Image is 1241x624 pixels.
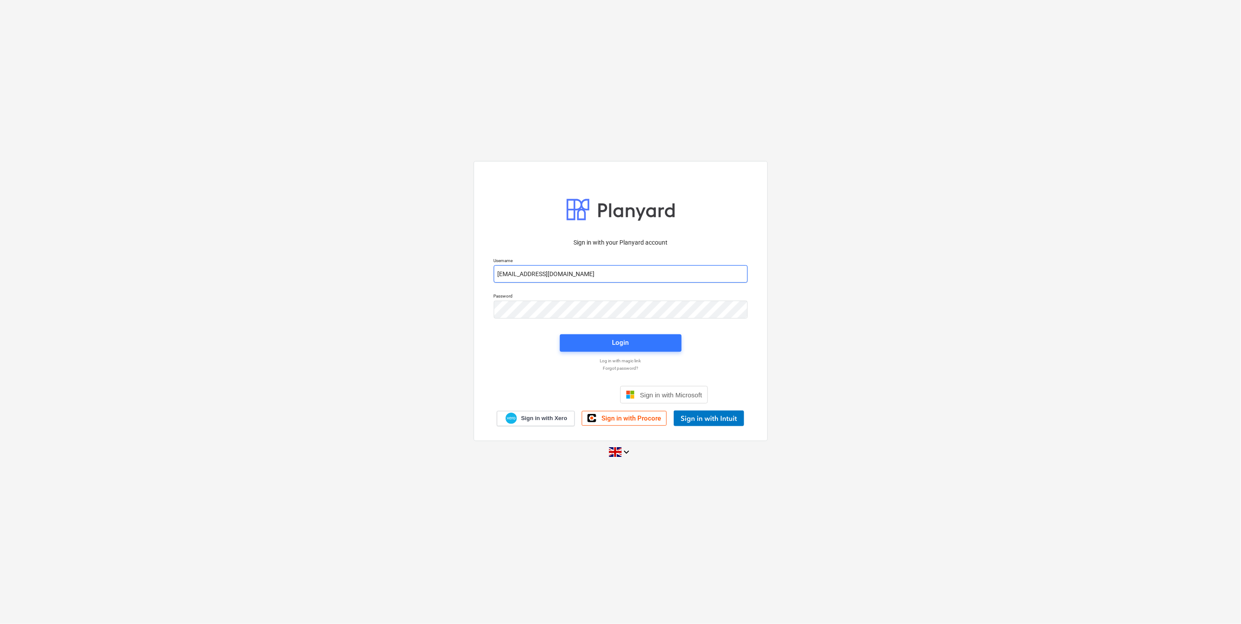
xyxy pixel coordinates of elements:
[529,385,618,404] iframe: Sign in with Google Button
[626,390,635,399] img: Microsoft logo
[601,414,661,422] span: Sign in with Procore
[494,293,748,301] p: Password
[494,265,748,283] input: Username
[489,365,752,371] a: Forgot password?
[640,391,702,399] span: Sign in with Microsoft
[497,411,575,426] a: Sign in with Xero
[560,334,682,352] button: Login
[1197,582,1241,624] iframe: Chat Widget
[622,447,632,457] i: keyboard_arrow_down
[489,358,752,364] a: Log in with magic link
[582,411,667,426] a: Sign in with Procore
[521,414,567,422] span: Sign in with Xero
[494,238,748,247] p: Sign in with your Planyard account
[612,337,629,348] div: Login
[494,258,748,265] p: Username
[506,413,517,424] img: Xero logo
